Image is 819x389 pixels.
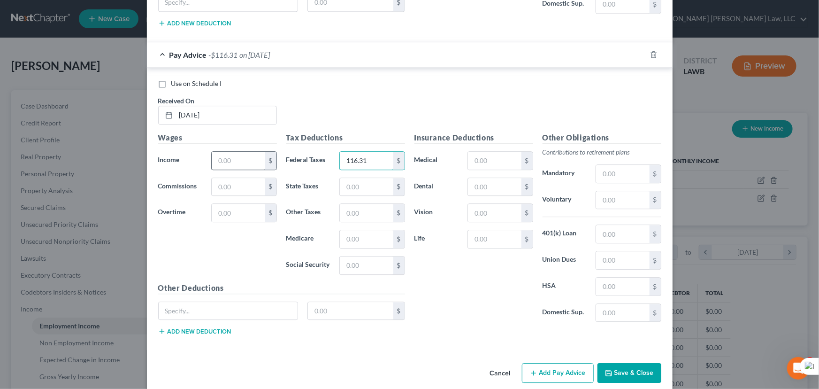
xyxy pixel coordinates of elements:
[543,132,661,144] h5: Other Obligations
[596,304,649,322] input: 0.00
[538,225,591,243] label: 401(k) Loan
[158,156,180,163] span: Income
[521,230,533,248] div: $
[410,178,463,196] label: Dental
[169,50,207,59] span: Pay Advice
[209,50,238,59] span: -$116.31
[596,225,649,243] input: 0.00
[597,363,661,383] button: Save & Close
[393,204,405,222] div: $
[596,191,649,209] input: 0.00
[158,132,277,144] h5: Wages
[340,257,393,274] input: 0.00
[158,19,231,27] button: Add new deduction
[410,230,463,249] label: Life
[482,364,518,383] button: Cancel
[282,178,335,196] label: State Taxes
[212,178,265,196] input: 0.00
[468,230,521,248] input: 0.00
[414,132,533,144] h5: Insurance Deductions
[538,191,591,210] label: Voluntary
[787,357,810,380] iframe: Intercom live chat
[650,191,661,209] div: $
[538,164,591,183] label: Mandatory
[153,178,207,196] label: Commissions
[212,152,265,170] input: 0.00
[538,251,591,270] label: Union Dues
[522,363,594,383] button: Add Pay Advice
[340,204,393,222] input: 0.00
[596,251,649,269] input: 0.00
[393,230,405,248] div: $
[650,165,661,183] div: $
[240,50,270,59] span: on [DATE]
[596,278,649,296] input: 0.00
[468,204,521,222] input: 0.00
[806,357,814,365] span: 4
[265,204,276,222] div: $
[282,256,335,275] label: Social Security
[650,278,661,296] div: $
[521,204,533,222] div: $
[158,97,195,105] span: Received On
[158,327,231,335] button: Add new deduction
[650,225,661,243] div: $
[410,151,463,170] label: Medical
[468,152,521,170] input: 0.00
[308,302,393,320] input: 0.00
[340,152,393,170] input: 0.00
[340,178,393,196] input: 0.00
[212,204,265,222] input: 0.00
[340,230,393,248] input: 0.00
[596,165,649,183] input: 0.00
[393,152,405,170] div: $
[393,178,405,196] div: $
[538,303,591,322] label: Domestic Sup.
[265,152,276,170] div: $
[543,148,661,157] p: Contributions to retirement plans
[282,203,335,222] label: Other Taxes
[282,151,335,170] label: Federal Taxes
[153,203,207,222] label: Overtime
[393,257,405,274] div: $
[159,302,298,320] input: Specify...
[521,152,533,170] div: $
[538,277,591,296] label: HSA
[468,178,521,196] input: 0.00
[171,79,222,87] span: Use on Schedule I
[282,230,335,249] label: Medicare
[410,203,463,222] label: Vision
[650,304,661,322] div: $
[158,282,405,294] h5: Other Deductions
[521,178,533,196] div: $
[265,178,276,196] div: $
[650,251,661,269] div: $
[393,302,405,320] div: $
[176,106,276,124] input: MM/DD/YYYY
[286,132,405,144] h5: Tax Deductions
